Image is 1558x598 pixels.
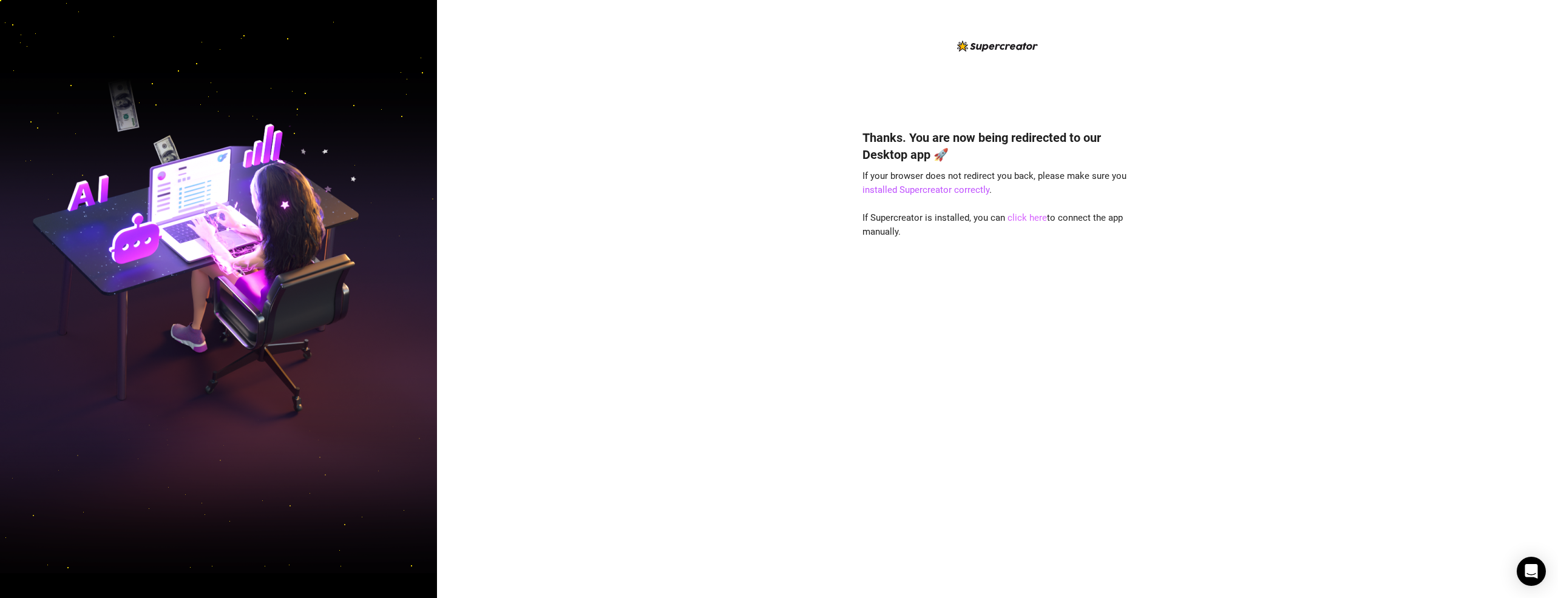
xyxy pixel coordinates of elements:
span: If your browser does not redirect you back, please make sure you . [862,170,1126,196]
span: If Supercreator is installed, you can to connect the app manually. [862,212,1123,238]
a: click here [1008,212,1047,223]
div: Open Intercom Messenger [1517,557,1546,586]
a: installed Supercreator correctly [862,184,989,195]
img: logo-BBDzfeDw.svg [957,41,1038,52]
h4: Thanks. You are now being redirected to our Desktop app 🚀 [862,129,1133,163]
